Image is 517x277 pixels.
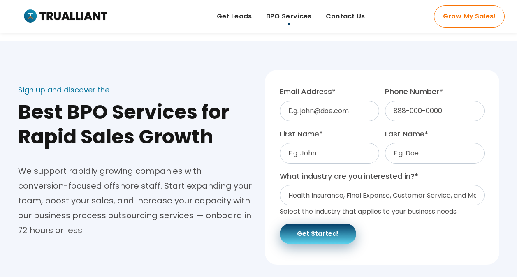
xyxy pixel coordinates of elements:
input: E.g. Doe [385,143,485,164]
a: Grow My Sales! [434,5,505,28]
span: Get Leads [217,10,252,23]
div: Sign up and discover the [18,86,109,94]
label: Email Address [280,85,379,99]
button: Get Started! [280,224,356,244]
input: E.g. John [280,143,379,164]
label: First Name [280,127,379,141]
div: We support rapidly growing companies with conversion-focused offshore staff. Start expanding your... [18,164,253,238]
span: BPO Services [266,10,312,23]
h2: Best BPO Services for Rapid Sales Growth [18,100,253,149]
input: E.g. john@doe.com [280,101,379,121]
label: Last Name [385,127,485,141]
label: What industry are you interested in? [280,169,485,183]
span: Contact Us [326,10,365,23]
label: Phone Number [385,85,485,99]
span: Select the industry that applies to your business needs [280,207,457,216]
input: 888-000-0000 [385,101,485,121]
